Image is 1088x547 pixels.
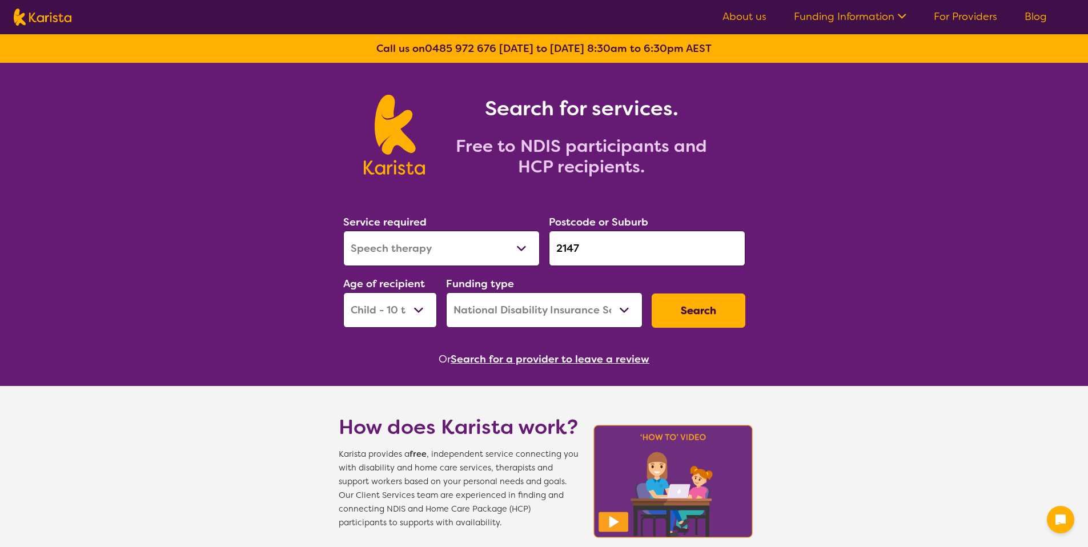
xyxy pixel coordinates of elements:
[343,277,425,291] label: Age of recipient
[722,10,766,23] a: About us
[339,413,579,441] h1: How does Karista work?
[446,277,514,291] label: Funding type
[343,215,427,229] label: Service required
[451,351,649,368] button: Search for a provider to leave a review
[652,293,745,328] button: Search
[549,231,745,266] input: Type
[549,215,648,229] label: Postcode or Suburb
[934,10,997,23] a: For Providers
[339,448,579,530] span: Karista provides a , independent service connecting you with disability and home care services, t...
[439,95,724,122] h1: Search for services.
[364,95,425,175] img: Karista logo
[409,449,427,460] b: free
[425,42,496,55] a: 0485 972 676
[439,136,724,177] h2: Free to NDIS participants and HCP recipients.
[376,42,712,55] b: Call us on [DATE] to [DATE] 8:30am to 6:30pm AEST
[439,351,451,368] span: Or
[794,10,906,23] a: Funding Information
[1025,10,1047,23] a: Blog
[590,421,757,541] img: Karista video
[14,9,71,26] img: Karista logo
